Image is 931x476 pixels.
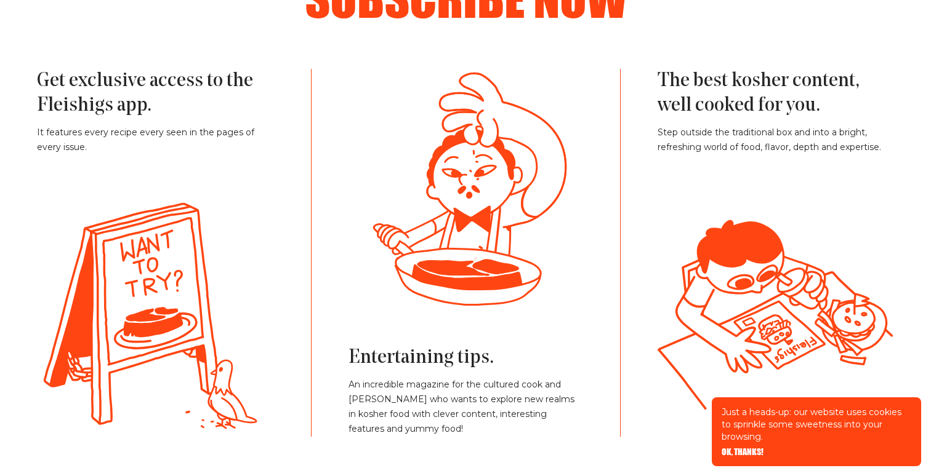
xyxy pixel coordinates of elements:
[349,346,584,370] h3: Entertaining tips.
[37,125,274,155] p: It features every recipe every seen in the pages of every issue.
[658,125,894,155] p: Step outside the traditional box and into a bright, refreshing world of food, flavor, depth and e...
[37,69,274,118] h3: Get exclusive access to the Fleishigs app.
[722,448,764,456] button: OK, THANKS!
[658,69,894,118] h3: The best kosher content, well cooked for you.
[349,378,584,437] p: An incredible magazine for the cultured cook and [PERSON_NAME] who wants to explore new realms in...
[722,406,911,443] p: Just a heads-up: our website uses cookies to sprinkle some sweetness into your browsing.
